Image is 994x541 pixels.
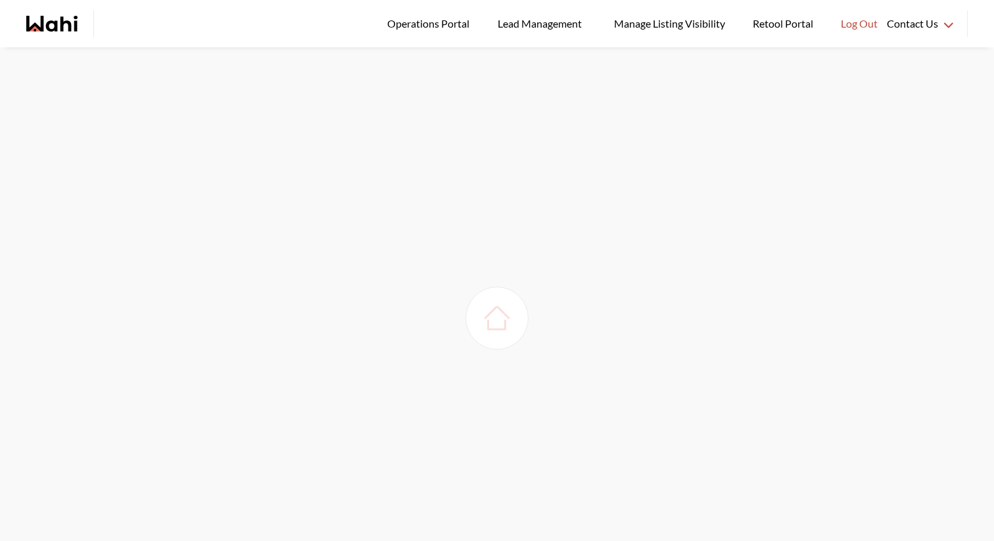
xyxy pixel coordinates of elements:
[610,15,729,32] span: Manage Listing Visibility
[498,15,586,32] span: Lead Management
[26,16,78,32] a: Wahi homepage
[387,15,474,32] span: Operations Portal
[479,300,515,337] img: loading house image
[753,15,817,32] span: Retool Portal
[841,15,878,32] span: Log Out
